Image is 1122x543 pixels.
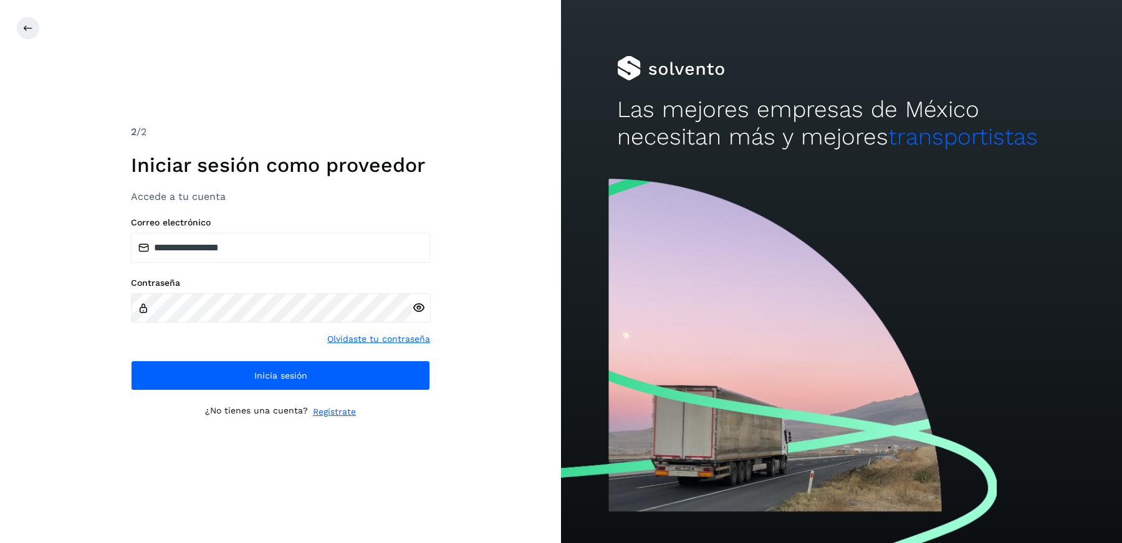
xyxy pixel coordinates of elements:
p: ¿No tienes una cuenta? [205,405,308,418]
a: Regístrate [313,405,356,418]
h3: Accede a tu cuenta [131,191,430,202]
h1: Iniciar sesión como proveedor [131,153,430,177]
span: transportistas [888,123,1038,150]
a: Olvidaste tu contraseña [327,333,430,346]
h2: Las mejores empresas de México necesitan más y mejores [617,96,1066,151]
label: Correo electrónico [131,217,430,228]
span: Inicia sesión [254,371,307,380]
span: 2 [131,126,137,138]
button: Inicia sesión [131,361,430,390]
label: Contraseña [131,278,430,288]
div: /2 [131,125,430,139]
